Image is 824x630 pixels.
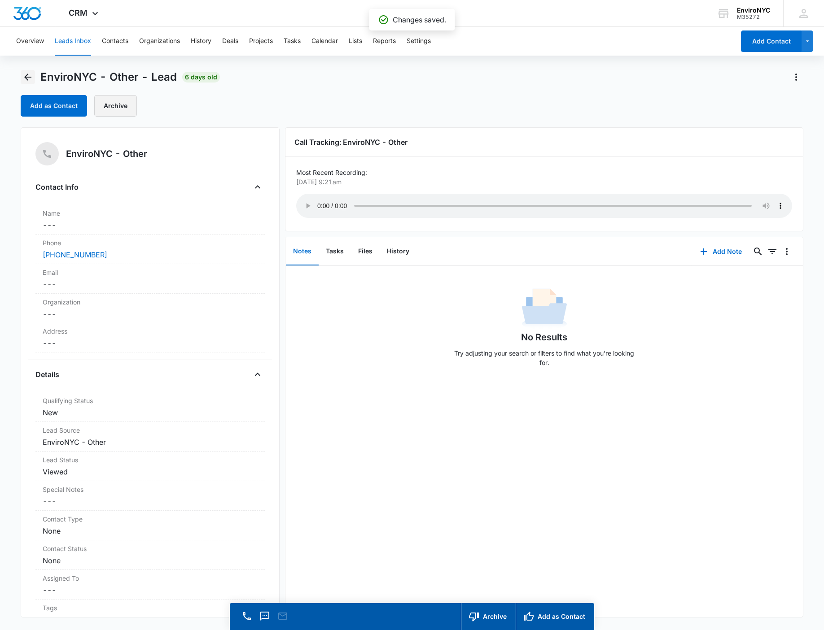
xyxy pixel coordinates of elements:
dd: EnviroNYC - Other [43,437,258,448]
button: History [380,238,416,265]
label: Special Notes [43,485,258,494]
label: Address [43,326,258,336]
h4: Contact Info [35,182,79,192]
label: Email [43,268,258,277]
dd: --- [43,585,258,595]
button: Add as Contact [21,95,87,117]
span: EnviroNYC - Other - Lead [40,70,177,84]
dd: Viewed [43,466,258,477]
img: No Data [522,286,567,330]
label: Organization [43,297,258,307]
a: [PHONE_NUMBER] [43,249,107,260]
dd: New [43,407,258,418]
div: account name [737,7,770,14]
h3: Call Tracking: EnviroNYC - Other [294,137,794,148]
button: Calendar [311,27,338,56]
p: Most Recent Recording: [296,168,792,177]
label: Contact Status [43,544,258,553]
label: Name [43,209,258,218]
dd: --- [43,614,258,625]
button: Tasks [284,27,301,56]
button: Overview [16,27,44,56]
h4: Details [35,369,59,380]
div: Address--- [35,323,265,352]
audio: Your browser does not support the audio tag. [296,194,792,218]
dd: --- [43,279,258,290]
div: Organization--- [35,294,265,323]
p: [DATE] 9:21am [296,177,787,187]
dt: Lead Status [43,455,258,465]
div: Name--- [35,205,265,235]
button: History [191,27,211,56]
div: Assigned To--- [35,570,265,600]
div: Lead StatusViewed [35,452,265,481]
span: 6 days old [182,72,220,83]
button: Text [259,610,271,622]
dd: --- [43,220,258,230]
dd: None [43,526,258,536]
button: Organizations [139,27,180,56]
button: Overflow Menu [780,244,794,259]
button: Actions [789,70,803,84]
button: Tasks [319,238,351,265]
button: Files [351,238,380,265]
label: Qualifying Status [43,396,258,405]
p: Try adjusting your search or filters to find what you’re looking for. [450,348,639,367]
button: Add as Contact [516,603,594,630]
button: Archive [94,95,137,117]
div: Lead SourceEnviroNYC - Other [35,422,265,452]
h1: No Results [521,330,567,344]
div: Contact StatusNone [35,540,265,570]
button: Add Note [691,241,751,262]
button: Add Contact [741,30,802,52]
button: Back [21,70,35,84]
button: Notes [286,238,319,265]
label: Assigned To [43,574,258,583]
div: Contact TypeNone [35,511,265,540]
div: Phone[PHONE_NUMBER] [35,235,265,264]
dd: None [43,555,258,566]
button: Leads Inbox [55,27,91,56]
button: Archive [461,603,516,630]
div: Qualifying StatusNew [35,392,265,422]
label: Contact Type [43,514,258,524]
button: Filters [765,244,780,259]
button: Reports [373,27,396,56]
a: Text [259,615,271,623]
button: Close [250,367,265,382]
div: account id [737,14,770,20]
div: Email--- [35,264,265,294]
button: Contacts [102,27,128,56]
label: Phone [43,238,258,248]
dd: --- [43,338,258,348]
label: Tags [43,603,258,613]
span: CRM [69,8,88,17]
button: Search... [751,244,765,259]
h5: EnviroNYC - Other [66,147,147,161]
div: Tags--- [35,600,265,629]
dd: --- [43,496,258,507]
button: Lists [349,27,362,56]
button: Settings [407,27,431,56]
button: Call [241,610,253,622]
a: Call [241,615,253,623]
div: Special Notes--- [35,481,265,511]
button: Close [250,180,265,194]
p: Changes saved. [393,14,446,25]
dt: Lead Source [43,426,258,435]
dd: --- [43,308,258,319]
button: Deals [222,27,238,56]
button: Projects [249,27,273,56]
